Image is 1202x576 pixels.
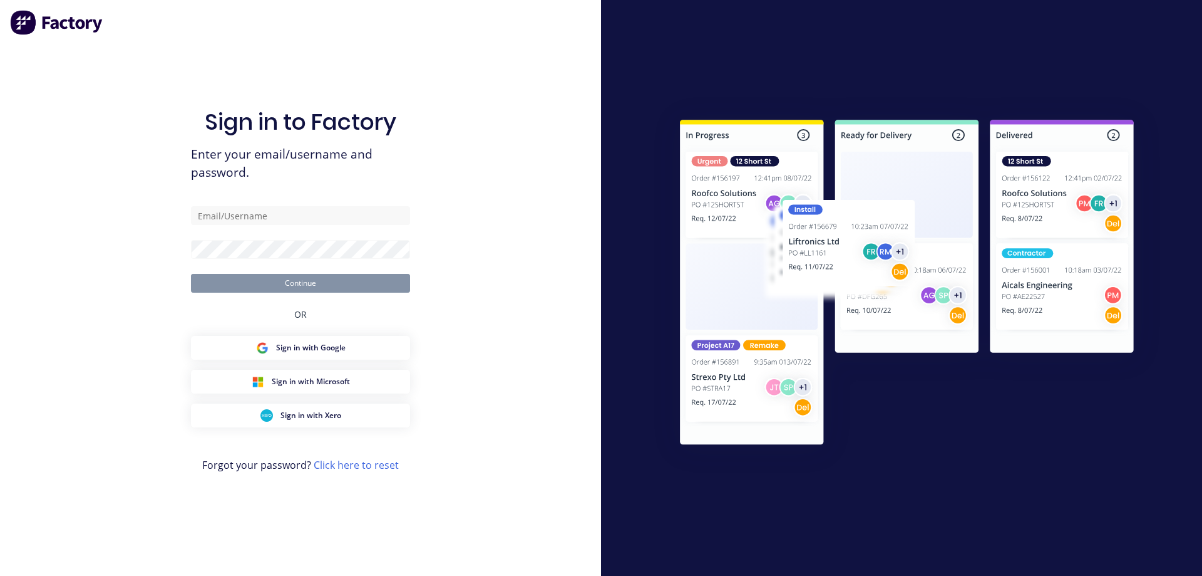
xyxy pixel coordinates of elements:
[191,336,410,360] button: Google Sign inSign in with Google
[294,293,307,336] div: OR
[191,274,410,293] button: Continue
[272,376,350,387] span: Sign in with Microsoft
[191,370,410,394] button: Microsoft Sign inSign in with Microsoft
[205,108,396,135] h1: Sign in to Factory
[191,145,410,182] span: Enter your email/username and password.
[191,404,410,427] button: Xero Sign inSign in with Xero
[252,375,264,388] img: Microsoft Sign in
[652,95,1161,474] img: Sign in
[276,342,346,353] span: Sign in with Google
[260,409,273,422] img: Xero Sign in
[10,10,104,35] img: Factory
[202,458,399,473] span: Forgot your password?
[314,458,399,472] a: Click here to reset
[191,206,410,225] input: Email/Username
[280,410,341,421] span: Sign in with Xero
[256,342,269,354] img: Google Sign in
